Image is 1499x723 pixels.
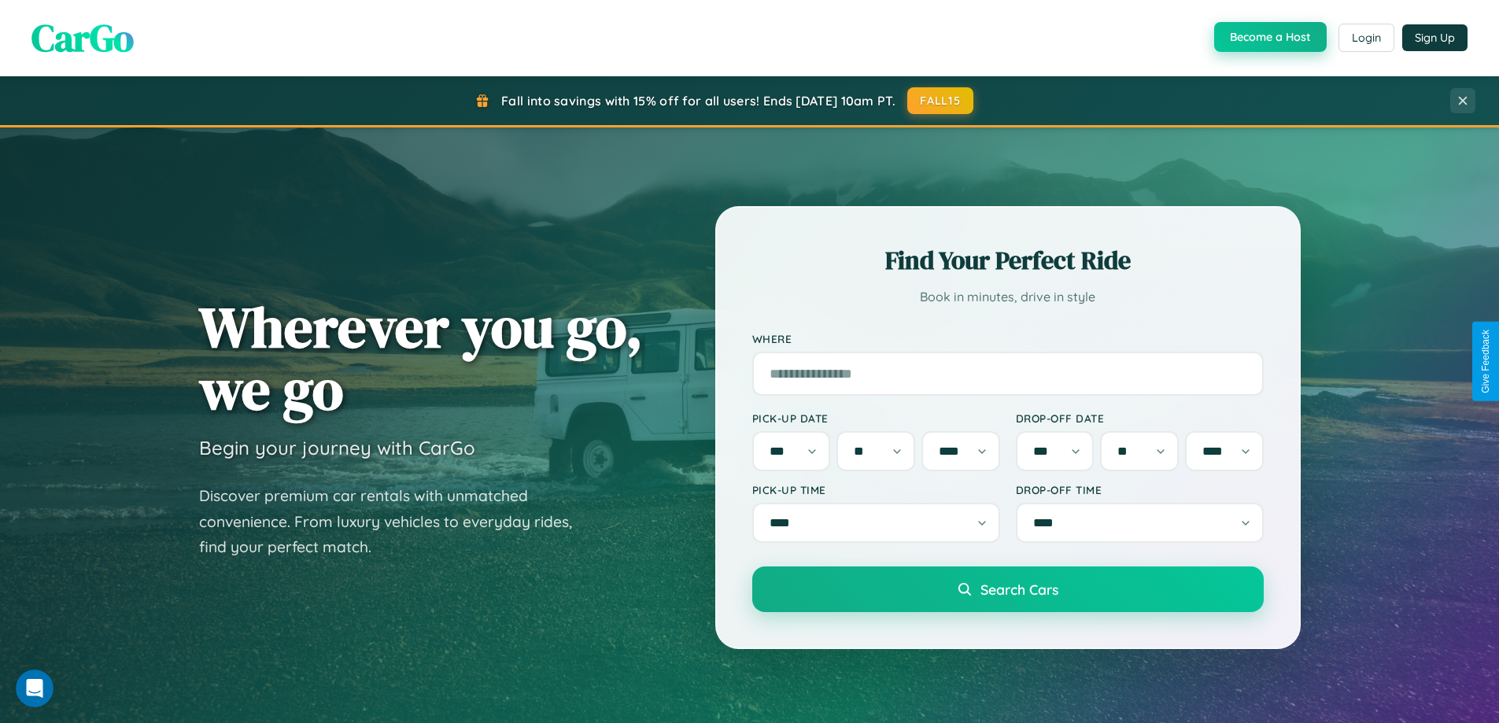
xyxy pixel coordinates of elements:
div: Give Feedback [1480,330,1491,393]
p: Discover premium car rentals with unmatched convenience. From luxury vehicles to everyday rides, ... [199,483,593,560]
span: Fall into savings with 15% off for all users! Ends [DATE] 10am PT. [501,93,895,109]
button: Search Cars [752,566,1264,612]
iframe: Intercom live chat [16,670,54,707]
label: Where [752,332,1264,345]
label: Pick-up Date [752,411,1000,425]
label: Drop-off Date [1016,411,1264,425]
button: Become a Host [1214,22,1327,52]
button: FALL15 [907,87,973,114]
h2: Find Your Perfect Ride [752,243,1264,278]
span: CarGo [31,12,134,64]
button: Login [1338,24,1394,52]
label: Drop-off Time [1016,483,1264,496]
p: Book in minutes, drive in style [752,286,1264,308]
button: Sign Up [1402,24,1468,51]
span: Search Cars [980,581,1058,598]
h3: Begin your journey with CarGo [199,436,475,459]
label: Pick-up Time [752,483,1000,496]
h1: Wherever you go, we go [199,296,643,420]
